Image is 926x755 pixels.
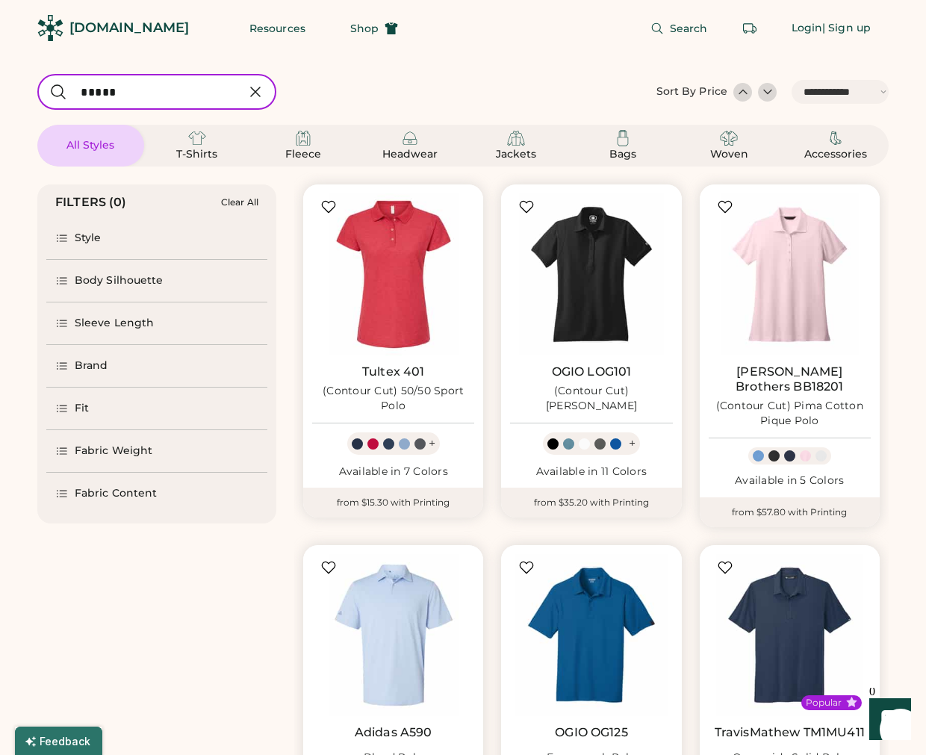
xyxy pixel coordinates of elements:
div: Style [75,231,102,246]
div: | Sign up [822,21,871,36]
span: Search [670,23,708,34]
div: + [429,435,435,452]
div: Headwear [376,147,444,162]
img: Brooks Brothers BB18201 (Contour Cut) Pima Cotton Pique Polo [709,193,871,355]
a: OGIO OG125 [555,725,628,740]
div: Clear All [221,197,258,208]
a: TravisMathew TM1MU411 [715,725,865,740]
div: T-Shirts [164,147,231,162]
div: (Contour Cut) Pima Cotton Pique Polo [709,399,871,429]
div: Sort By Price [656,84,727,99]
button: Retrieve an order [735,13,765,43]
div: [DOMAIN_NAME] [69,19,189,37]
img: T-Shirts Icon [188,129,206,147]
div: Available in 5 Colors [709,473,871,488]
div: Popular [806,697,842,709]
img: Fleece Icon [294,129,312,147]
div: Fabric Content [75,486,157,501]
div: Fit [75,401,89,416]
div: (Contour Cut) [PERSON_NAME] [510,384,672,414]
div: from $15.30 with Printing [303,488,483,518]
iframe: Front Chat [855,688,919,752]
div: Sleeve Length [75,316,154,331]
div: FILTERS (0) [55,193,127,211]
div: All Styles [57,138,124,153]
button: Resources [232,13,323,43]
div: Fabric Weight [75,444,152,459]
a: OGIO LOG101 [552,364,632,379]
a: Adidas A590 [355,725,432,740]
div: Bags [589,147,656,162]
img: Tultex 401 (Contour Cut) 50/50 Sport Polo [312,193,474,355]
span: Shop [350,23,379,34]
img: Jackets Icon [507,129,525,147]
div: Available in 7 Colors [312,465,474,479]
img: TravisMathew TM1MU411 Oceanside Solid Polo [709,554,871,716]
div: from $35.20 with Printing [501,488,681,518]
img: Adidas A590 Blend Polo [312,554,474,716]
a: [PERSON_NAME] Brothers BB18201 [709,364,871,394]
img: Woven Icon [720,129,738,147]
div: Login [792,21,823,36]
img: OGIO OG125 Framework Polo [510,554,672,716]
div: Woven [695,147,762,162]
button: Popular Style [846,697,857,708]
button: Search [633,13,726,43]
button: Shop [332,13,416,43]
img: Rendered Logo - Screens [37,15,63,41]
div: + [629,435,636,452]
img: Bags Icon [614,129,632,147]
div: Available in 11 Colors [510,465,672,479]
img: Accessories Icon [827,129,845,147]
div: (Contour Cut) 50/50 Sport Polo [312,384,474,414]
div: Fleece [270,147,337,162]
a: Tultex 401 [362,364,425,379]
img: OGIO LOG101 (Contour Cut) Jewel Polo [510,193,672,355]
div: Brand [75,358,108,373]
div: Body Silhouette [75,273,164,288]
div: Jackets [482,147,550,162]
div: from $57.80 with Printing [700,497,880,527]
img: Headwear Icon [401,129,419,147]
div: Accessories [802,147,869,162]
